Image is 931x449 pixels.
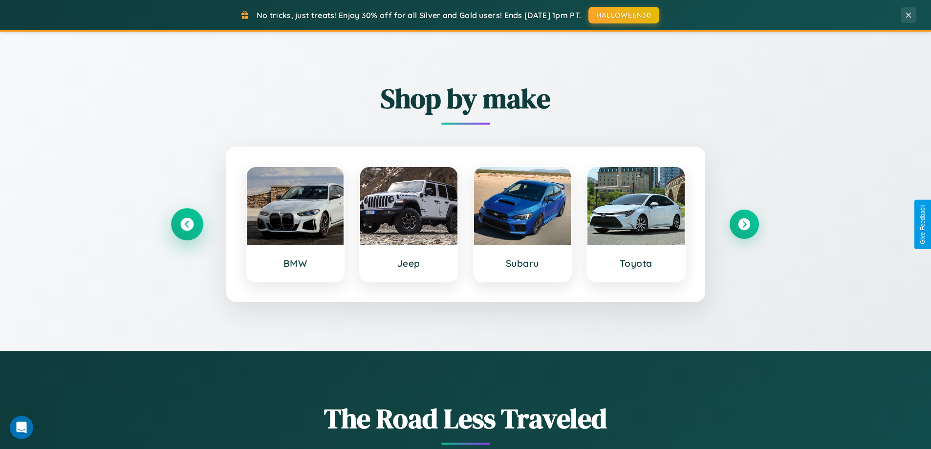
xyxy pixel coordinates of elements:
[370,257,448,269] h3: Jeep
[257,257,334,269] h3: BMW
[10,416,33,439] iframe: Intercom live chat
[597,257,675,269] h3: Toyota
[257,10,581,20] span: No tricks, just treats! Enjoy 30% off for all Silver and Gold users! Ends [DATE] 1pm PT.
[484,257,562,269] h3: Subaru
[588,7,659,23] button: HALLOWEEN30
[919,205,926,244] div: Give Feedback
[173,400,759,437] h1: The Road Less Traveled
[173,80,759,117] h2: Shop by make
